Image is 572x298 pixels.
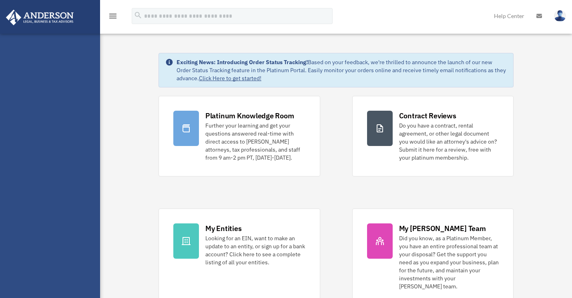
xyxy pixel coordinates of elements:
[205,234,305,266] div: Looking for an EIN, want to make an update to an entity, or sign up for a bank account? Click her...
[108,11,118,21] i: menu
[199,75,261,82] a: Click Here to get started!
[4,10,76,25] img: Anderson Advisors Platinum Portal
[352,96,514,176] a: Contract Reviews Do you have a contract, rental agreement, or other legal document you would like...
[399,122,499,162] div: Do you have a contract, rental agreement, or other legal document you would like an attorney's ad...
[177,58,507,82] div: Based on your feedback, we're thrilled to announce the launch of our new Order Status Tracking fe...
[177,59,308,66] strong: Exciting News: Introducing Order Status Tracking!
[205,223,241,233] div: My Entities
[399,111,456,121] div: Contract Reviews
[134,11,142,20] i: search
[554,10,566,22] img: User Pic
[399,223,486,233] div: My [PERSON_NAME] Team
[399,234,499,290] div: Did you know, as a Platinum Member, you have an entire professional team at your disposal? Get th...
[205,122,305,162] div: Further your learning and get your questions answered real-time with direct access to [PERSON_NAM...
[159,96,320,176] a: Platinum Knowledge Room Further your learning and get your questions answered real-time with dire...
[205,111,294,121] div: Platinum Knowledge Room
[108,14,118,21] a: menu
